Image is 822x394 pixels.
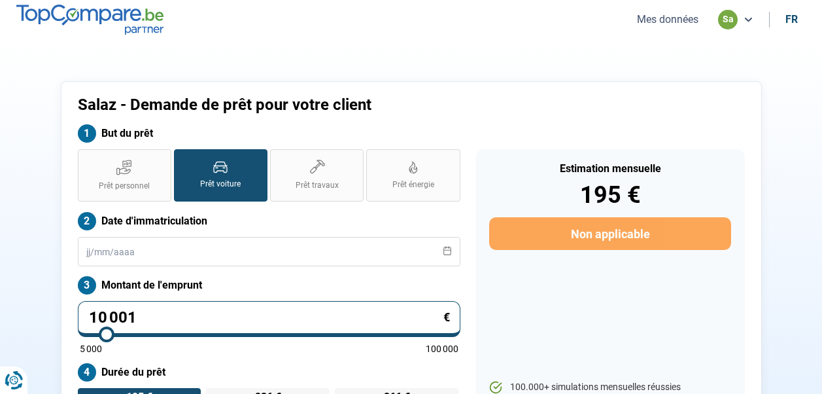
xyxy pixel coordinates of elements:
span: Prêt travaux [296,180,339,191]
button: Non applicable [489,217,730,250]
span: 100 000 [426,344,458,353]
div: Estimation mensuelle [489,164,730,174]
span: Prêt personnel [99,181,150,192]
div: fr [785,13,798,26]
input: jj/mm/aaaa [78,237,460,266]
h1: Salaz - Demande de prêt pour votre client [78,96,574,115]
img: TopCompare.be [16,5,163,34]
div: sa [718,10,738,29]
label: Montant de l'emprunt [78,276,460,295]
div: 195 € [489,183,730,207]
label: Date d'immatriculation [78,212,460,230]
label: But du prêt [78,124,460,143]
span: 5 000 [80,344,102,353]
span: € [443,312,450,323]
label: Durée du prêt [78,363,460,382]
li: 100.000+ simulations mensuelles réussies [489,381,730,394]
span: Prêt énergie [392,179,434,190]
span: Prêt voiture [200,179,241,190]
button: Mes données [633,12,702,26]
